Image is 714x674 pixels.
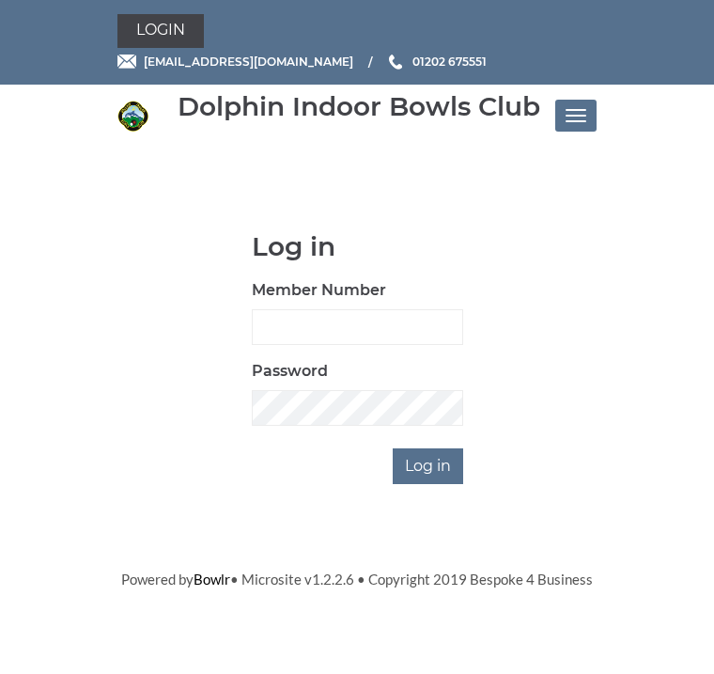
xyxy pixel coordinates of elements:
[117,101,148,132] img: Dolphin Indoor Bowls Club
[393,448,463,484] input: Log in
[252,360,328,383] label: Password
[252,279,386,302] label: Member Number
[178,92,540,121] div: Dolphin Indoor Bowls Club
[117,14,204,48] a: Login
[389,55,402,70] img: Phone us
[555,100,597,132] button: Toggle navigation
[194,571,230,588] a: Bowlr
[117,53,353,71] a: Email [EMAIL_ADDRESS][DOMAIN_NAME]
[386,53,487,71] a: Phone us 01202 675551
[252,232,463,261] h1: Log in
[117,55,136,69] img: Email
[121,571,593,588] span: Powered by • Microsite v1.2.2.6 • Copyright 2019 Bespoke 4 Business
[412,55,487,69] span: 01202 675551
[144,55,353,69] span: [EMAIL_ADDRESS][DOMAIN_NAME]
